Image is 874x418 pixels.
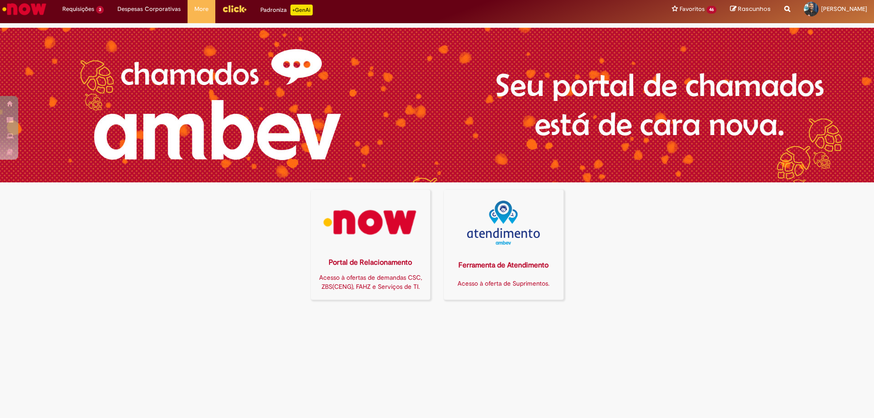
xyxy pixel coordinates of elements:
a: Ferramenta de Atendimento Acesso à oferta de Suprimentos. [444,190,564,300]
p: +GenAi [290,5,313,15]
div: Padroniza [260,5,313,15]
span: Favoritos [680,5,705,14]
a: Rascunhos [730,5,771,14]
span: More [194,5,208,14]
span: 46 [706,6,716,14]
span: Rascunhos [738,5,771,13]
img: logo_now.png [316,201,424,245]
img: logo_atentdimento.png [467,201,540,245]
span: [PERSON_NAME] [821,5,867,13]
div: Portal de Relacionamento [316,257,425,268]
a: Portal de Relacionamento Acesso à ofertas de demandas CSC, ZBS(CENG), FAHZ e Serviços de TI. [311,190,431,300]
div: Acesso à oferta de Suprimentos. [449,279,558,288]
img: click_logo_yellow_360x200.png [222,2,247,15]
div: Ferramenta de Atendimento [449,260,558,271]
span: Requisições [62,5,94,14]
span: Despesas Corporativas [117,5,181,14]
div: Acesso à ofertas de demandas CSC, ZBS(CENG), FAHZ e Serviços de TI. [316,273,425,291]
span: 3 [96,6,104,14]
